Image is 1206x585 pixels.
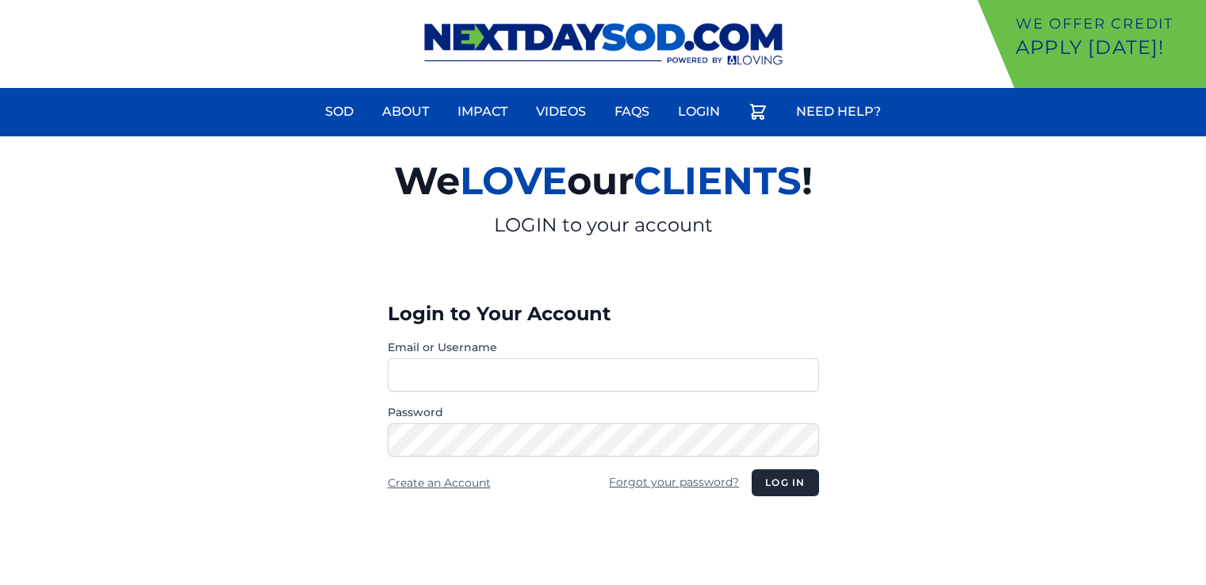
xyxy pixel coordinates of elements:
a: Need Help? [787,93,890,131]
p: LOGIN to your account [210,212,997,238]
a: About [373,93,438,131]
a: FAQs [605,93,659,131]
a: Videos [526,93,595,131]
a: Create an Account [388,476,491,490]
a: Login [668,93,729,131]
button: Log in [752,469,818,496]
label: Password [388,404,819,420]
a: Forgot your password? [609,475,739,489]
a: Sod [316,93,363,131]
label: Email or Username [388,339,819,355]
h3: Login to Your Account [388,301,819,327]
span: LOVE [460,158,567,204]
p: Apply [DATE]! [1016,35,1200,60]
p: We offer Credit [1016,13,1200,35]
a: Impact [448,93,517,131]
span: CLIENTS [634,158,802,204]
h2: We our ! [210,149,997,212]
